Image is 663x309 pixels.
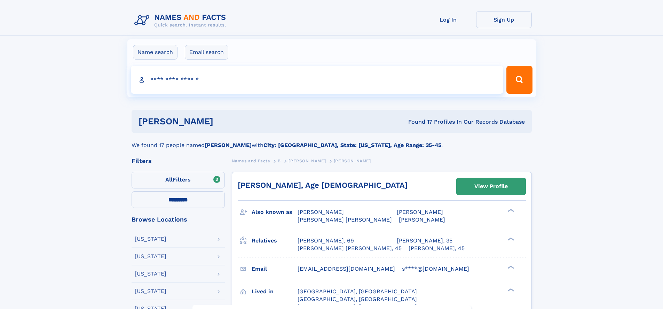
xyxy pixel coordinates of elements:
[131,66,504,94] input: search input
[311,118,525,126] div: Found 17 Profiles In Our Records Database
[139,117,311,126] h1: [PERSON_NAME]
[399,216,445,223] span: [PERSON_NAME]
[232,156,270,165] a: Names and Facts
[506,66,532,94] button: Search Button
[298,237,354,245] a: [PERSON_NAME], 69
[132,11,232,30] img: Logo Names and Facts
[506,237,514,241] div: ❯
[506,208,514,213] div: ❯
[298,245,402,252] a: [PERSON_NAME] [PERSON_NAME], 45
[506,265,514,269] div: ❯
[252,206,298,218] h3: Also known as
[252,235,298,247] h3: Relatives
[298,296,417,302] span: [GEOGRAPHIC_DATA], [GEOGRAPHIC_DATA]
[185,45,228,60] label: Email search
[298,216,392,223] span: [PERSON_NAME] [PERSON_NAME]
[298,209,344,215] span: [PERSON_NAME]
[476,11,532,28] a: Sign Up
[135,271,166,277] div: [US_STATE]
[132,158,225,164] div: Filters
[238,181,408,190] a: [PERSON_NAME], Age [DEMOGRAPHIC_DATA]
[278,156,281,165] a: B
[474,178,508,194] div: View Profile
[420,11,476,28] a: Log In
[409,245,465,252] a: [PERSON_NAME], 45
[252,263,298,275] h3: Email
[135,236,166,242] div: [US_STATE]
[506,287,514,292] div: ❯
[132,216,225,223] div: Browse Locations
[205,142,252,148] b: [PERSON_NAME]
[135,254,166,259] div: [US_STATE]
[289,156,326,165] a: [PERSON_NAME]
[397,209,443,215] span: [PERSON_NAME]
[334,159,371,163] span: [PERSON_NAME]
[133,45,177,60] label: Name search
[457,178,526,195] a: View Profile
[278,159,281,163] span: B
[263,142,441,148] b: City: [GEOGRAPHIC_DATA], State: [US_STATE], Age Range: 35-45
[298,288,417,295] span: [GEOGRAPHIC_DATA], [GEOGRAPHIC_DATA]
[135,288,166,294] div: [US_STATE]
[165,176,173,183] span: All
[289,159,326,163] span: [PERSON_NAME]
[132,172,225,188] label: Filters
[132,133,532,149] div: We found 17 people named with .
[397,237,452,245] a: [PERSON_NAME], 35
[298,265,395,272] span: [EMAIL_ADDRESS][DOMAIN_NAME]
[252,286,298,298] h3: Lived in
